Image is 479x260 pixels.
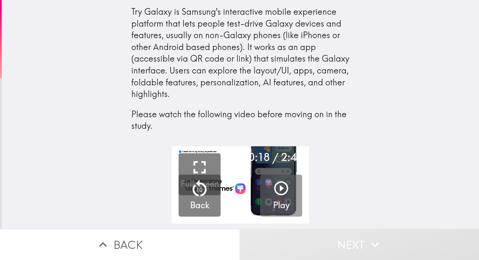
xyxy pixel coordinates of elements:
[190,199,209,211] h5: Back
[273,199,290,211] h5: Play
[196,186,202,194] p: 10
[131,108,350,132] p: Please watch the following video before moving on in the study.
[239,229,479,260] button: Next
[179,153,221,195] button: Fullscreen
[131,6,350,132] div: Try Galaxy is Samsung's interactive mobile experience platform that lets people test-drive Galaxy...
[249,150,302,164] div: 0:18 / 2:49
[260,175,302,217] button: Play
[179,175,221,217] button: 10Back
